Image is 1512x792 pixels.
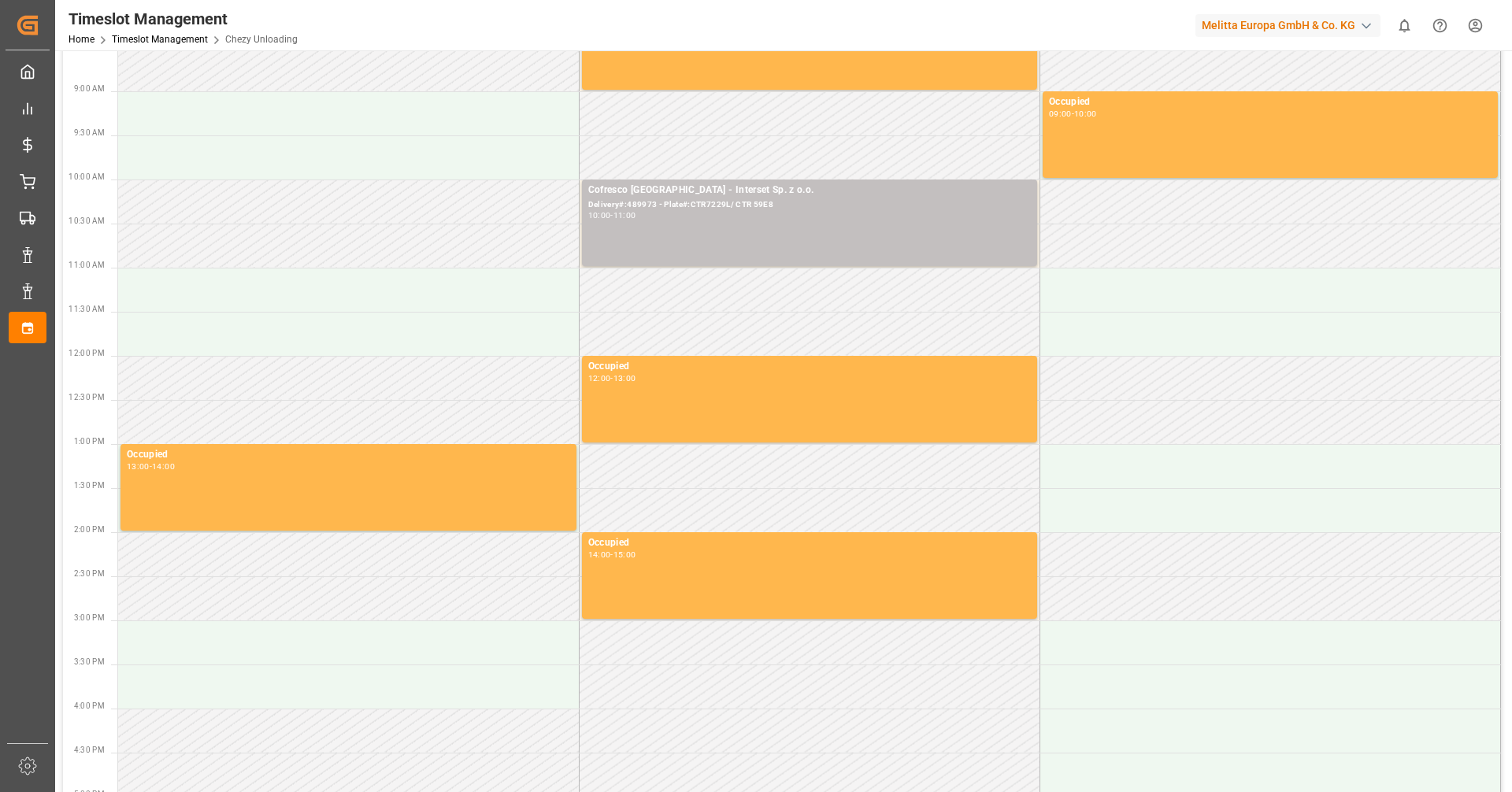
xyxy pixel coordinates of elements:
[69,172,105,181] span: 10:00 AM
[1072,110,1074,117] div: -
[69,261,105,269] span: 11:00 AM
[613,212,636,219] div: 11:00
[588,535,1031,551] div: Occupied
[69,34,94,45] a: Home
[588,375,611,382] div: 12:00
[588,183,1031,198] div: Cofresco [GEOGRAPHIC_DATA] - Interset Sp. z o.o.
[74,613,105,622] span: 3:00 PM
[1049,110,1072,117] div: 09:00
[69,217,105,225] span: 10:30 AM
[127,463,150,470] div: 13:00
[74,525,105,534] span: 2:00 PM
[1074,110,1097,117] div: 10:00
[1049,94,1492,110] div: Occupied
[74,569,105,578] span: 2:30 PM
[69,7,298,31] div: Timeslot Management
[74,746,105,754] span: 4:30 PM
[69,393,105,402] span: 12:30 PM
[610,551,613,558] div: -
[613,375,636,382] div: 13:00
[69,305,105,313] span: 11:30 AM
[610,375,613,382] div: -
[588,212,611,219] div: 10:00
[74,701,105,710] span: 4:00 PM
[1387,8,1422,43] button: show 0 new notifications
[150,463,152,470] div: -
[588,551,611,558] div: 14:00
[610,212,613,219] div: -
[74,84,105,93] span: 9:00 AM
[69,349,105,357] span: 12:00 PM
[588,198,1031,212] div: Delivery#:489973 - Plate#:CTR7229L/ CTR 59E8
[112,34,208,45] a: Timeslot Management
[1195,14,1380,37] div: Melitta Europa GmbH & Co. KG
[74,437,105,446] span: 1:00 PM
[127,447,570,463] div: Occupied
[1195,10,1387,40] button: Melitta Europa GmbH & Co. KG
[74,481,105,490] span: 1:30 PM
[152,463,175,470] div: 14:00
[1422,8,1458,43] button: Help Center
[74,128,105,137] span: 9:30 AM
[588,359,1031,375] div: Occupied
[74,657,105,666] span: 3:30 PM
[613,551,636,558] div: 15:00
